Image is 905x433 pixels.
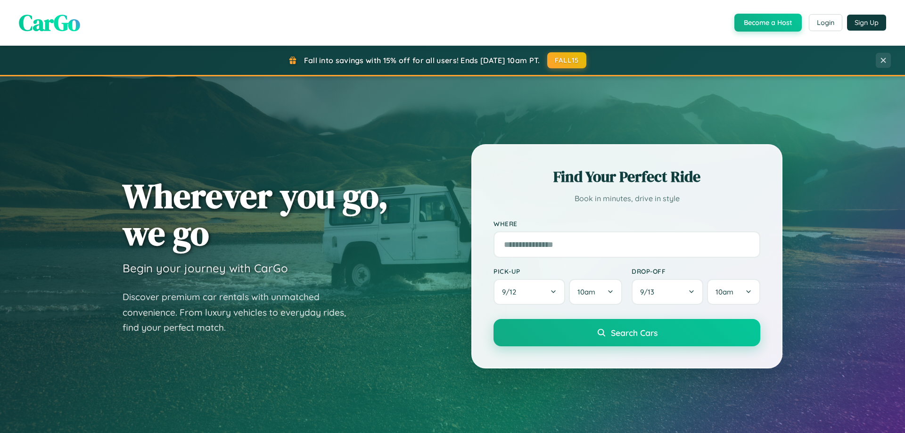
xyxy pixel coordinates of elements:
[577,287,595,296] span: 10am
[19,7,80,38] span: CarGo
[304,56,540,65] span: Fall into savings with 15% off for all users! Ends [DATE] 10am PT.
[494,166,760,187] h2: Find Your Perfect Ride
[123,177,388,252] h1: Wherever you go, we go
[716,287,733,296] span: 10am
[123,261,288,275] h3: Begin your journey with CarGo
[547,52,587,68] button: FALL15
[494,319,760,346] button: Search Cars
[707,279,760,305] button: 10am
[734,14,802,32] button: Become a Host
[494,267,622,275] label: Pick-up
[847,15,886,31] button: Sign Up
[494,192,760,205] p: Book in minutes, drive in style
[502,287,521,296] span: 9 / 12
[640,287,659,296] span: 9 / 13
[123,289,358,335] p: Discover premium car rentals with unmatched convenience. From luxury vehicles to everyday rides, ...
[632,267,760,275] label: Drop-off
[611,327,658,338] span: Search Cars
[494,279,565,305] button: 9/12
[632,279,703,305] button: 9/13
[809,14,842,31] button: Login
[569,279,622,305] button: 10am
[494,220,760,228] label: Where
